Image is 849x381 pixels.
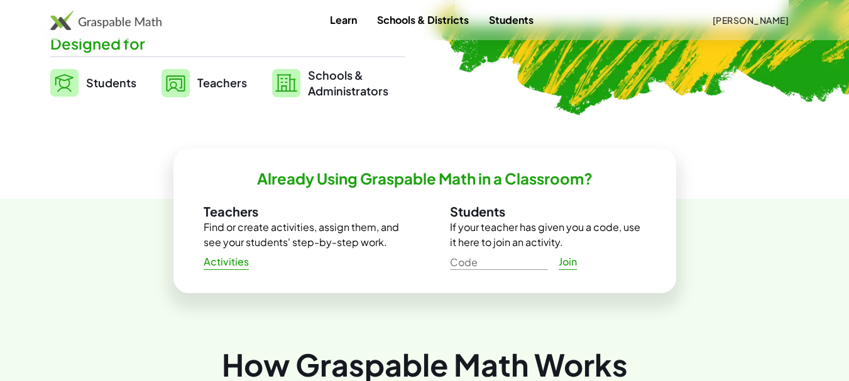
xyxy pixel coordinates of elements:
h3: Teachers [204,203,400,220]
img: svg%3e [162,69,190,97]
img: svg%3e [272,69,300,97]
a: Activities [194,250,260,273]
span: Teachers [197,75,247,90]
div: Designed for [50,33,405,54]
span: Activities [204,255,249,269]
a: Schools & Districts [367,8,479,31]
h3: Students [450,203,646,220]
p: Find or create activities, assign them, and see your students' step-by-step work. [204,220,400,250]
button: [PERSON_NAME] [702,9,799,31]
span: [PERSON_NAME] [712,14,789,26]
a: Join [548,250,588,273]
a: Students [479,8,544,31]
span: Students [86,75,136,90]
h2: Already Using Graspable Math in a Classroom? [257,169,593,188]
p: If your teacher has given you a code, use it here to join an activity. [450,220,646,250]
span: Schools & Administrators [308,67,388,99]
a: Students [50,67,136,99]
a: Schools &Administrators [272,67,388,99]
span: Join [559,255,578,269]
a: Learn [320,8,367,31]
img: svg%3e [50,69,79,97]
a: Teachers [162,67,247,99]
